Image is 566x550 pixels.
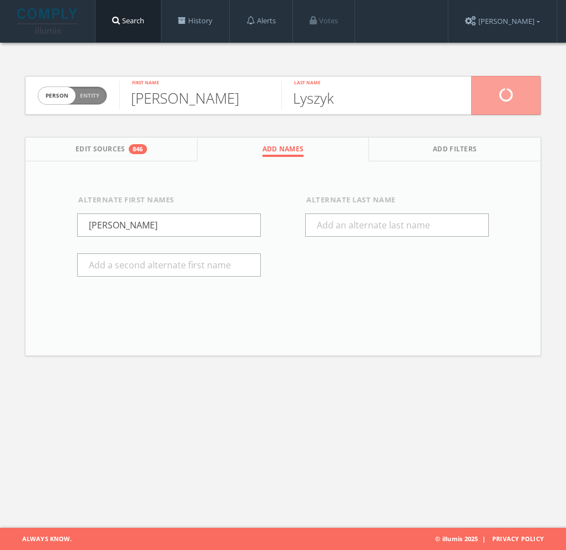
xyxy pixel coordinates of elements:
input: Add an alternate last name [305,213,489,237]
span: | [478,534,490,543]
span: person [38,87,75,104]
img: illumis [17,8,79,34]
span: Entity [80,91,99,100]
button: Add Filters [369,137,540,161]
div: Alternate Last Name [306,195,489,206]
button: Edit Sources846 [26,137,198,161]
input: Add an alternate first name [77,213,261,237]
button: Add Names [198,137,370,161]
div: 846 [129,144,147,154]
input: Add a second alternate first name [77,253,261,277]
span: Edit Sources [75,144,125,157]
span: Always Know. [8,528,72,550]
div: Alternate First Names [78,195,261,206]
span: Add Filters [433,144,477,157]
a: Privacy Policy [492,534,544,543]
span: Add Names [262,144,304,157]
span: © illumis 2025 [435,528,558,550]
